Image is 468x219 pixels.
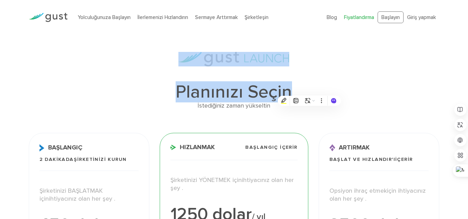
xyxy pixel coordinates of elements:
a: Yolculuğunuza Başlayın [78,14,131,20]
img: Hızlandırma Simgesi [170,145,176,150]
a: Blog [327,14,337,20]
a: Sermaye Arttırmak [195,14,238,20]
font: ihtiyacınız olan her şey . [170,176,294,192]
font: Şirketinizi YÖNETMEK için [170,176,242,184]
a: Fiyatlandırma [344,14,374,20]
img: Yükseltme Simgesi [329,144,335,152]
img: gust-launch-logos.svg [178,52,289,66]
font: ihtiyacınız olan her şey . [49,195,115,202]
a: İlerlemenizi Hızlandırın [138,14,188,20]
font: içerir [395,156,413,162]
font: Şirketinizi Kurun [74,156,127,162]
img: Başlat Simgesi X2 [39,144,45,152]
font: Planınızı Seçin [176,81,292,102]
font: Opsiyon ihraç etmek [329,187,387,194]
a: Başlayın [378,11,404,24]
img: Gust Logo [29,13,68,22]
a: Giriş yapmak [407,14,436,20]
font: için ihtiyacınız olan her şey . [329,187,426,202]
font: Artırmak [339,144,370,151]
font: Hızlanmak [180,144,215,151]
font: Başlangıç [48,144,82,151]
font: BAŞLAT ve HIZLANDIR'ı [329,156,395,162]
font: 2 Dakikada [39,156,74,162]
font: İstediğiniz zaman yükseltin [197,102,270,109]
font: Şirketinizi BAŞLATMAK için [39,187,103,202]
font: BAŞLANGIÇ içerir [245,144,297,150]
font: Başlayın [381,14,400,20]
a: Şirketleşin [245,14,268,20]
